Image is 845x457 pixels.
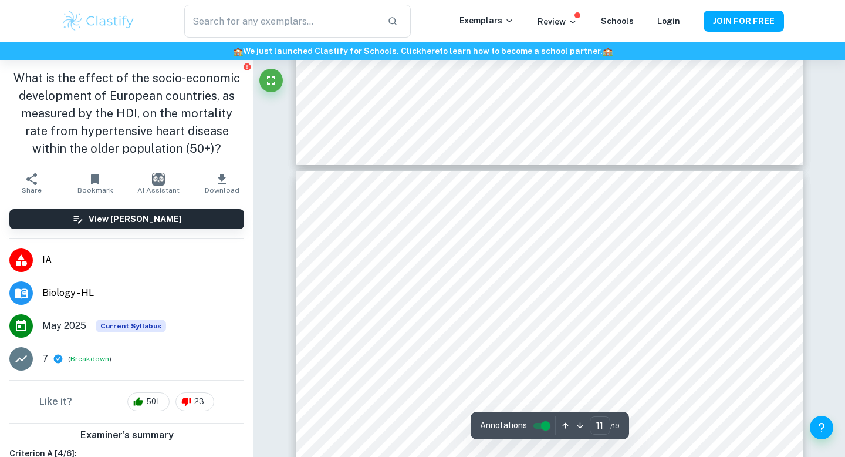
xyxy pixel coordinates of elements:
[96,320,166,332] span: Current Syllabus
[140,396,166,408] span: 501
[205,186,239,194] span: Download
[538,15,577,28] p: Review
[96,320,166,332] div: This exemplar is based on the current syllabus. Feel free to refer to it for inspiration/ideas wh...
[188,396,211,408] span: 23
[89,213,182,226] h6: View [PERSON_NAME]
[9,69,244,157] h1: What is the effect of the socio-economic development of European countries, as measured by the HD...
[68,354,111,365] span: ( )
[70,354,109,364] button: Breakdown
[184,5,378,38] input: Search for any exemplars...
[190,167,253,200] button: Download
[810,416,833,439] button: Help and Feedback
[459,14,514,27] p: Exemplars
[137,186,180,194] span: AI Assistant
[601,16,634,26] a: Schools
[242,62,251,71] button: Report issue
[9,209,244,229] button: View [PERSON_NAME]
[42,352,48,366] p: 7
[2,45,843,58] h6: We just launched Clastify for Schools. Click to learn how to become a school partner.
[657,16,680,26] a: Login
[42,286,244,300] span: Biology - HL
[127,167,190,200] button: AI Assistant
[77,186,113,194] span: Bookmark
[421,46,440,56] a: here
[61,9,136,33] img: Clastify logo
[233,46,243,56] span: 🏫
[175,392,214,411] div: 23
[480,419,527,432] span: Annotations
[127,392,170,411] div: 501
[603,46,613,56] span: 🏫
[42,319,86,333] span: May 2025
[63,167,127,200] button: Bookmark
[42,253,244,267] span: IA
[39,395,72,409] h6: Like it?
[22,186,42,194] span: Share
[704,11,784,32] button: JOIN FOR FREE
[610,421,620,431] span: / 19
[152,173,165,186] img: AI Assistant
[5,428,249,442] h6: Examiner's summary
[259,69,283,92] button: Fullscreen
